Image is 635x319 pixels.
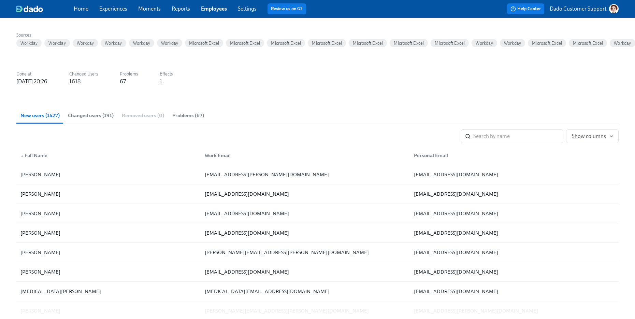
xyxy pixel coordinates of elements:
span: Workday [73,41,98,46]
div: [PERSON_NAME] [18,209,199,218]
label: Done at [16,70,47,78]
span: Problems (67) [172,112,204,120]
div: 1 [160,78,162,85]
span: Workday [500,41,525,46]
span: Workday [129,41,154,46]
div: [PERSON_NAME] [18,170,199,179]
button: Review us on G2 [268,3,306,14]
span: ▲ [20,154,24,157]
div: [PERSON_NAME] [18,248,199,256]
div: Personal Email [411,151,617,159]
div: [EMAIL_ADDRESS][DOMAIN_NAME] [202,190,408,198]
a: Settings [238,5,257,12]
span: Microsoft Excel [569,41,607,46]
span: Microsoft Excel [185,41,223,46]
span: Workday [44,41,70,46]
img: dado [16,5,43,12]
span: Changed users (191) [68,112,114,120]
div: [EMAIL_ADDRESS][DOMAIN_NAME] [202,229,408,237]
span: Workday [472,41,497,46]
span: Help Center [510,5,541,12]
label: Changed Users [69,70,98,78]
div: [EMAIL_ADDRESS][DOMAIN_NAME] [411,248,617,256]
div: [PERSON_NAME][EMAIL_ADDRESS][PERSON_NAME][DOMAIN_NAME] [202,248,408,256]
div: [EMAIL_ADDRESS][DOMAIN_NAME] [411,268,617,276]
img: AATXAJw-nxTkv1ws5kLOi-TQIsf862R-bs_0p3UQSuGH=s96-c [609,4,619,14]
div: [PERSON_NAME] [18,229,199,237]
span: Microsoft Excel [349,41,387,46]
div: Work Email [202,151,408,159]
div: [MEDICAL_DATA][EMAIL_ADDRESS][DOMAIN_NAME] [202,287,408,295]
div: [EMAIL_ADDRESS][DOMAIN_NAME] [411,229,617,237]
div: [EMAIL_ADDRESS][DOMAIN_NAME] [411,287,617,295]
div: [EMAIL_ADDRESS][DOMAIN_NAME] [411,190,617,198]
div: ▲Full Name [18,149,199,162]
button: Show columns [566,129,619,143]
div: [EMAIL_ADDRESS][DOMAIN_NAME] [202,268,408,276]
span: Microsoft Excel [267,41,305,46]
div: 1618 [69,78,81,85]
div: Full Name [18,151,199,159]
span: Microsoft Excel [431,41,469,46]
a: dado [16,5,74,12]
span: Workday [16,41,42,46]
div: [DATE] 20:26 [16,78,47,85]
span: Microsoft Excel [390,41,428,46]
input: Search by name [473,129,563,143]
div: [EMAIL_ADDRESS][DOMAIN_NAME] [411,209,617,218]
div: [MEDICAL_DATA][PERSON_NAME] [18,287,199,295]
div: [EMAIL_ADDRESS][DOMAIN_NAME] [411,170,617,179]
div: [PERSON_NAME] [18,190,199,198]
span: Microsoft Excel [308,41,346,46]
button: Help Center [507,3,544,14]
a: Reports [172,5,190,12]
a: Review us on G2 [271,5,303,12]
button: Dado Customer Support [550,4,619,14]
label: Problems [120,70,138,78]
div: [EMAIL_ADDRESS][PERSON_NAME][DOMAIN_NAME] [202,170,408,179]
span: Microsoft Excel [226,41,264,46]
div: [PERSON_NAME] [18,268,199,276]
a: Home [74,5,88,12]
div: Personal Email [408,149,617,162]
span: New users (1427) [20,112,60,120]
span: Workday [157,41,182,46]
a: Employees [201,5,227,12]
div: [EMAIL_ADDRESS][DOMAIN_NAME] [202,209,408,218]
span: Workday [101,41,126,46]
a: Experiences [99,5,127,12]
span: Show columns [572,133,613,140]
label: Effects [160,70,173,78]
span: Microsoft Excel [528,41,566,46]
div: 67 [120,78,126,85]
a: Moments [138,5,161,12]
div: Work Email [199,149,408,162]
span: Workday [610,41,635,46]
p: Dado Customer Support [550,5,606,13]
